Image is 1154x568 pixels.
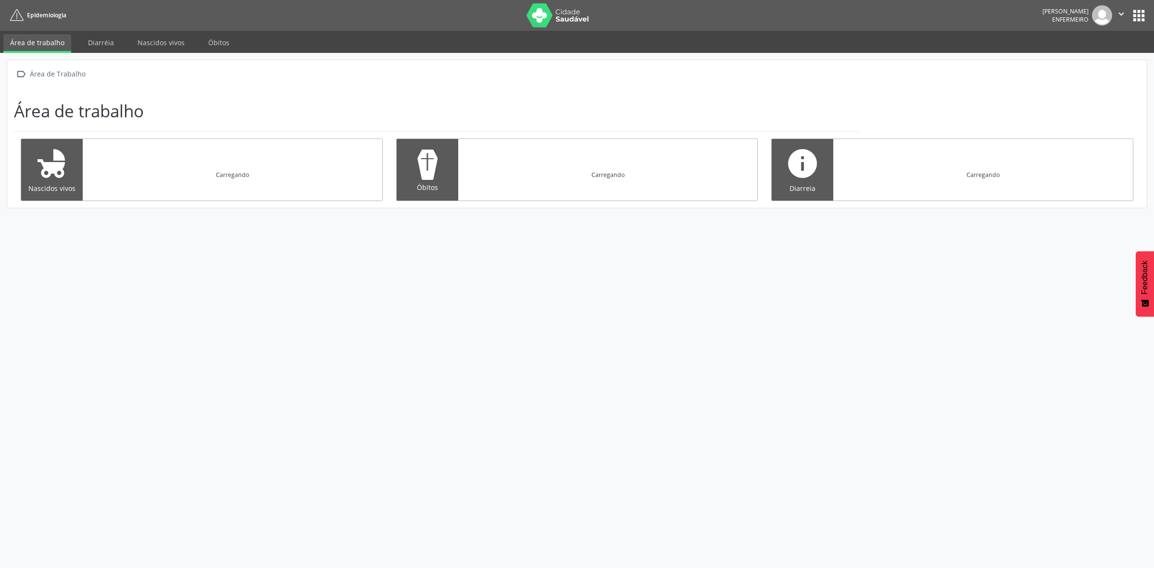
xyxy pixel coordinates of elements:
h1: Área de trabalho [14,101,144,121]
div: Diarreia [778,183,827,193]
div: Carregando [966,171,1000,179]
img: img [1092,5,1112,25]
div: Carregando [591,171,625,179]
a: Óbitos [201,34,236,51]
a: Área de trabalho [3,34,71,53]
i: child_friendly [35,146,69,181]
a: Nascidos vivos [131,34,191,51]
button: Feedback - Mostrar pesquisa [1136,251,1154,316]
a:  Área de Trabalho [14,67,87,81]
div: Área de Trabalho [28,67,87,81]
span: Epidemiologia [27,11,66,19]
div: Carregando [216,171,249,179]
span: Enfermeiro [1052,15,1089,24]
i: info [785,146,820,181]
button:  [1112,5,1130,25]
i:  [1116,9,1127,19]
button: apps [1130,7,1147,24]
i:  [14,67,28,81]
div: Nascidos vivos [28,183,76,193]
a: Diarréia [81,34,121,51]
div: Óbitos [403,182,452,192]
div: [PERSON_NAME] [1042,7,1089,15]
span: Feedback [1141,261,1149,294]
a: Epidemiologia [7,7,66,23]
